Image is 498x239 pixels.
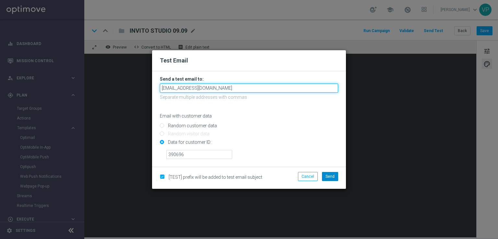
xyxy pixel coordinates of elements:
h2: Test Email [160,57,338,64]
span: [TEST] prefix will be added to test email subject [169,175,262,180]
span: Send [326,174,335,179]
label: Random customer data [166,123,217,129]
button: Cancel [298,172,318,181]
input: Enter ID [166,150,232,159]
h3: Send a test email to: [160,76,338,82]
button: Send [322,172,338,181]
p: Email with customer data [160,113,338,119]
p: Separate multiple addresses with commas [160,94,338,100]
